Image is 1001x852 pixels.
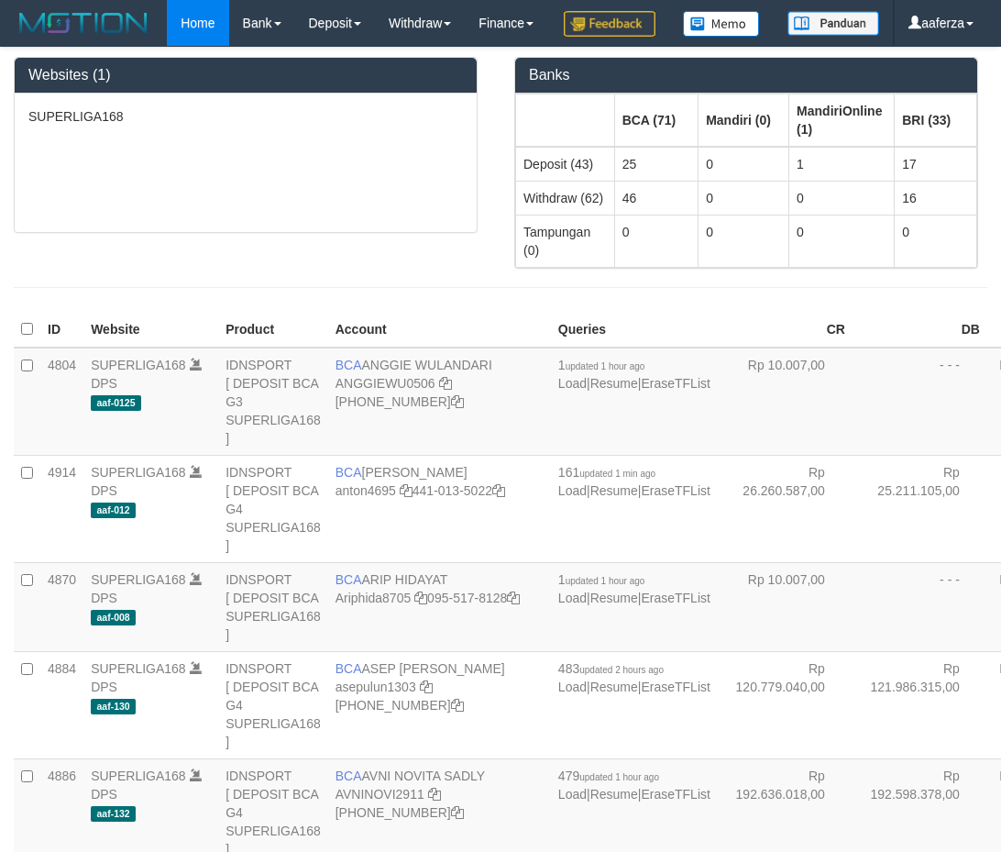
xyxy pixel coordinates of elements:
a: AVNINOVI2911 [335,787,424,802]
th: Product [218,312,328,348]
span: 161 [558,465,655,480]
td: 0 [895,215,977,267]
td: ARIP HIDAYAT 095-517-8128 [328,562,551,651]
td: - - - [852,562,987,651]
td: DPS [83,651,218,758]
td: [PERSON_NAME] 441-013-5022 [328,455,551,562]
th: Group: activate to sort column ascending [698,94,789,147]
td: IDNSPORT [ DEPOSIT BCA G4 SUPERLIGA168 ] [218,651,328,758]
span: BCA [335,358,362,372]
a: Load [558,680,587,694]
td: 4914 [40,455,83,562]
a: Load [558,591,587,605]
a: Resume [590,787,638,802]
a: Ariphida8705 [335,591,412,605]
td: 4884 [40,651,83,758]
th: DB [852,312,987,348]
a: Copy 4062281875 to clipboard [451,698,464,713]
span: BCA [335,769,362,783]
td: Rp 25.211.105,00 [852,455,987,562]
a: EraseTFList [641,680,709,694]
a: EraseTFList [641,376,709,391]
span: 483 [558,661,664,676]
a: SUPERLIGA168 [91,358,186,372]
span: aaf-008 [91,610,136,625]
td: 0 [698,147,789,182]
span: updated 1 hour ago [566,361,645,371]
img: Feedback.jpg [564,11,655,37]
td: ANGGIE WULANDARI [PHONE_NUMBER] [328,348,551,456]
a: Copy 4410135022 to clipboard [492,483,505,498]
td: Rp 121.986.315,00 [852,651,987,758]
span: 479 [558,769,659,783]
td: - - - [852,348,987,456]
h3: Banks [529,67,963,83]
a: SUPERLIGA168 [91,465,186,480]
td: DPS [83,348,218,456]
td: IDNSPORT [ DEPOSIT BCA G4 SUPERLIGA168 ] [218,455,328,562]
td: 0 [789,181,895,215]
span: updated 1 hour ago [566,576,645,586]
td: 4804 [40,348,83,456]
img: panduan.png [787,11,879,36]
span: aaf-0125 [91,395,141,411]
a: Copy AVNINOVI2911 to clipboard [428,787,441,802]
td: Withdraw (62) [516,181,615,215]
td: 16 [895,181,977,215]
a: Resume [590,591,638,605]
td: 25 [614,147,698,182]
a: Copy 0955178128 to clipboard [507,591,520,605]
a: Copy Ariphida8705 to clipboard [414,591,427,605]
h3: Websites (1) [28,67,463,83]
th: Queries [551,312,718,348]
a: SUPERLIGA168 [91,769,186,783]
td: Rp 120.779.040,00 [718,651,852,758]
span: aaf-130 [91,699,136,714]
a: Copy ANGGIEWU0506 to clipboard [439,376,452,391]
span: BCA [335,572,362,587]
a: Resume [590,376,638,391]
th: CR [718,312,852,348]
span: updated 2 hours ago [579,665,664,675]
span: | | [558,358,710,391]
th: ID [40,312,83,348]
th: Account [328,312,551,348]
span: 1 [558,358,645,372]
span: BCA [335,661,362,676]
p: SUPERLIGA168 [28,107,463,126]
span: BCA [335,465,362,480]
img: MOTION_logo.png [14,9,153,37]
a: EraseTFList [641,787,709,802]
td: 4870 [40,562,83,651]
a: EraseTFList [641,591,709,605]
td: 0 [614,215,698,267]
td: 0 [789,215,895,267]
th: Group: activate to sort column ascending [516,94,615,147]
a: SUPERLIGA168 [91,572,186,587]
span: updated 1 hour ago [579,772,659,782]
a: Load [558,787,587,802]
span: updated 1 min ago [579,469,655,479]
span: | | [558,465,710,498]
a: Copy anton4695 to clipboard [400,483,412,498]
td: Rp 26.260.587,00 [718,455,852,562]
th: Group: activate to sort column ascending [895,94,977,147]
span: | | [558,769,710,802]
span: 1 [558,572,645,587]
td: Rp 10.007,00 [718,348,852,456]
td: 17 [895,147,977,182]
a: ANGGIEWU0506 [335,376,435,391]
a: SUPERLIGA168 [91,661,186,676]
th: Group: activate to sort column ascending [614,94,698,147]
td: Rp 10.007,00 [718,562,852,651]
td: 46 [614,181,698,215]
img: Button%20Memo.svg [683,11,760,37]
td: ASEP [PERSON_NAME] [PHONE_NUMBER] [328,651,551,758]
td: 0 [698,181,789,215]
td: DPS [83,455,218,562]
a: Resume [590,483,638,498]
td: Deposit (43) [516,147,615,182]
span: aaf-012 [91,503,136,518]
a: Load [558,376,587,391]
span: | | [558,572,710,605]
